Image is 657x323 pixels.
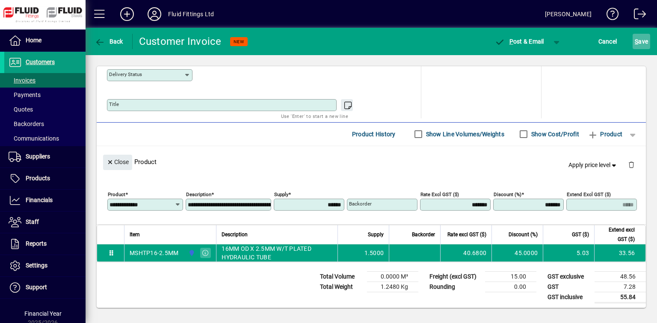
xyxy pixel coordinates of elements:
a: Settings [4,255,86,276]
mat-hint: Use 'Enter' to start a new line [281,111,348,121]
span: Back [95,38,123,45]
span: Financial Year [24,310,62,317]
td: 0.00 [485,282,536,292]
span: Extend excl GST ($) [600,225,635,244]
span: 16MM OD X 2.5MM W/T PLATED HYDRAULIC TUBE [222,244,332,261]
label: Show Line Volumes/Weights [424,130,504,138]
mat-label: Backorder [349,201,372,207]
button: Close [103,155,132,170]
a: Reports [4,233,86,255]
span: NEW [234,39,244,44]
a: Support [4,277,86,298]
span: Suppliers [26,153,50,160]
span: Communications [9,135,59,142]
button: Delete [621,155,642,175]
td: Rounding [425,282,485,292]
span: ost & Email [494,38,544,45]
a: Invoices [4,73,86,88]
td: 7.28 [595,282,646,292]
app-page-header-button: Back [86,34,133,49]
span: Cancel [598,35,617,48]
label: Show Cost/Profit [530,130,579,138]
span: Backorder [412,230,435,239]
app-page-header-button: Delete [621,161,642,168]
span: Support [26,284,47,291]
td: 1.2480 Kg [367,282,418,292]
span: Backorders [9,120,44,127]
mat-label: Delivery status [109,71,142,77]
a: Quotes [4,102,86,117]
td: 5.03 [543,244,594,261]
td: Total Weight [316,282,367,292]
span: ave [635,35,648,48]
td: 33.56 [594,244,645,261]
td: GST [543,282,595,292]
div: Fluid Fittings Ltd [168,7,214,21]
button: Product [583,126,627,142]
span: Settings [26,262,47,269]
div: 40.6800 [446,249,486,257]
td: GST inclusive [543,292,595,302]
button: Profile [141,6,168,22]
td: 0.0000 M³ [367,271,418,282]
button: Back [92,34,125,49]
span: Invoices [9,77,36,84]
mat-label: Description [186,191,211,197]
span: Payments [9,91,41,98]
span: AUCKLAND [186,248,196,258]
a: Knowledge Base [600,2,619,29]
div: Customer Invoice [139,35,222,48]
a: Suppliers [4,146,86,167]
td: 15.00 [485,271,536,282]
a: Communications [4,131,86,146]
span: Close [107,155,129,169]
span: Supply [368,230,384,239]
mat-label: Title [109,101,119,107]
span: Item [130,230,140,239]
mat-label: Extend excl GST ($) [567,191,611,197]
span: Rate excl GST ($) [447,230,486,239]
td: 55.84 [595,292,646,302]
mat-label: Product [108,191,125,197]
td: GST exclusive [543,271,595,282]
button: Product History [349,126,399,142]
td: Total Volume [316,271,367,282]
span: 1.5000 [364,249,384,257]
a: Payments [4,88,86,102]
span: Quotes [9,106,33,113]
span: Product History [352,127,396,141]
td: 48.56 [595,271,646,282]
div: MSHTP16-2.5MM [130,249,178,257]
mat-label: Supply [274,191,288,197]
app-page-header-button: Close [101,158,134,165]
span: Apply price level [568,161,618,170]
button: Apply price level [565,157,621,173]
a: Financials [4,190,86,211]
span: Financials [26,197,53,203]
span: GST ($) [572,230,589,239]
a: Backorders [4,117,86,131]
td: Freight (excl GST) [425,271,485,282]
span: Discount (%) [509,230,538,239]
span: Reports [26,240,47,247]
a: Logout [627,2,646,29]
td: 45.0000 [491,244,543,261]
button: Save [633,34,650,49]
mat-label: Discount (%) [494,191,521,197]
span: Products [26,175,50,182]
button: Add [113,6,141,22]
div: Product [97,146,646,177]
div: [PERSON_NAME] [545,7,592,21]
span: Home [26,37,41,44]
a: Products [4,168,86,189]
mat-label: Rate excl GST ($) [420,191,459,197]
a: Staff [4,211,86,233]
button: Cancel [596,34,619,49]
span: Customers [26,59,55,65]
span: P [509,38,513,45]
a: Home [4,30,86,51]
span: Description [222,230,248,239]
span: Staff [26,218,39,225]
span: Product [588,127,622,141]
button: Post & Email [490,34,548,49]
